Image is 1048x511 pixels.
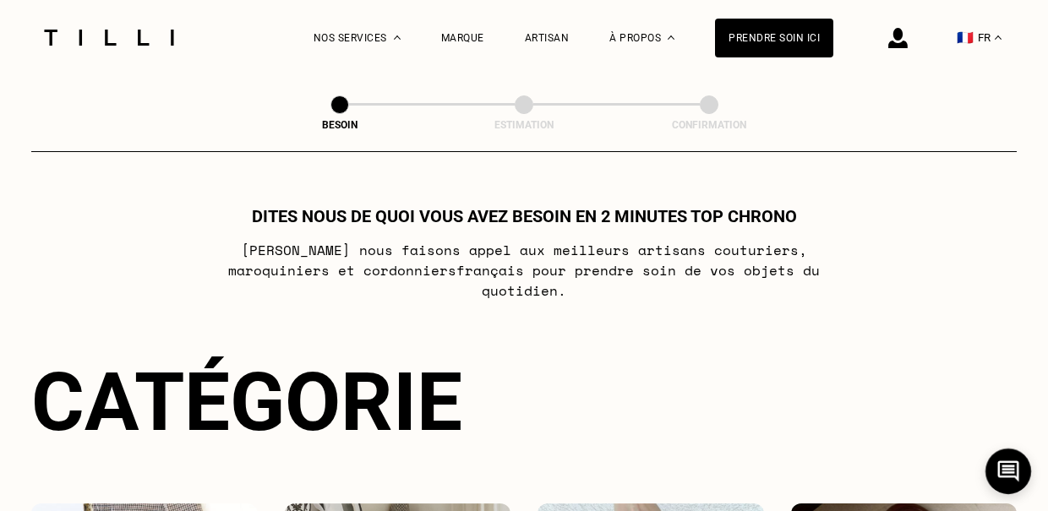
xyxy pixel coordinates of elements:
a: Prendre soin ici [715,19,833,57]
div: Catégorie [31,355,1017,449]
h1: Dites nous de quoi vous avez besoin en 2 minutes top chrono [252,206,797,226]
a: Artisan [525,32,570,44]
a: Marque [441,32,484,44]
img: menu déroulant [995,35,1002,40]
span: 🇫🇷 [957,30,974,46]
p: [PERSON_NAME] nous faisons appel aux meilleurs artisans couturiers , maroquiniers et cordonniers ... [189,240,860,301]
img: icône connexion [888,28,908,48]
img: Menu déroulant [394,35,401,40]
div: Confirmation [625,119,794,131]
div: Estimation [439,119,609,131]
img: Menu déroulant à propos [668,35,674,40]
div: Besoin [255,119,424,131]
img: Logo du service de couturière Tilli [38,30,180,46]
